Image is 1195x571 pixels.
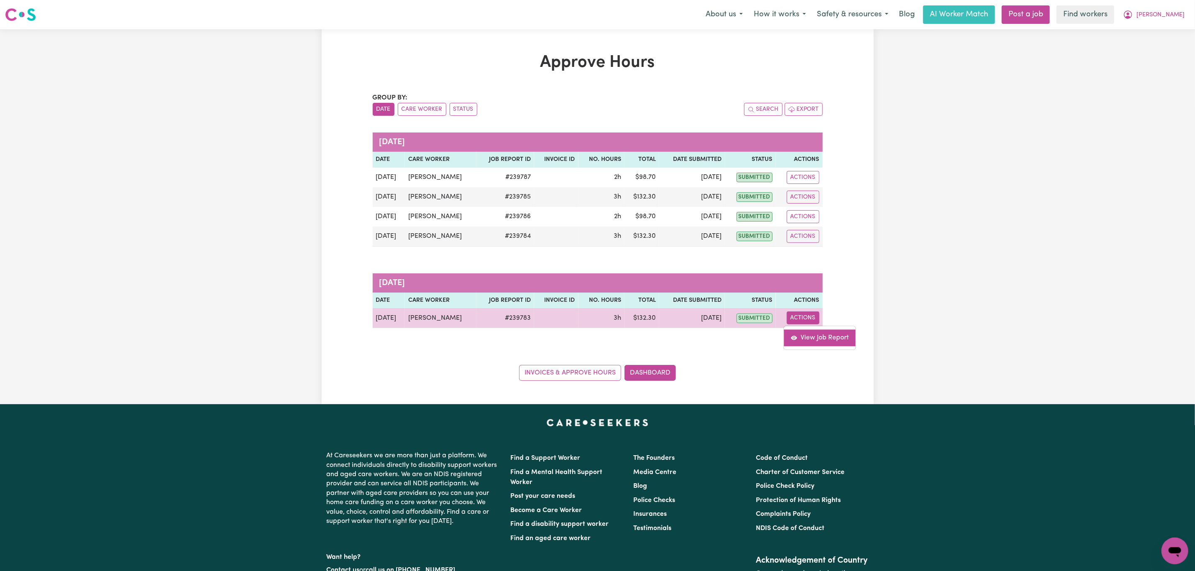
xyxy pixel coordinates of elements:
th: Care worker [405,152,476,168]
td: # 239785 [476,187,534,207]
td: [DATE] [659,207,725,227]
a: Find workers [1057,5,1114,24]
h2: Acknowledgement of Country [756,556,868,566]
a: Police Checks [633,497,675,504]
button: Actions [787,171,819,184]
td: $ 98.70 [624,207,659,227]
span: submitted [737,173,773,182]
td: [DATE] [373,207,405,227]
td: # 239787 [476,168,534,187]
a: Post your care needs [511,493,576,500]
h1: Approve Hours [373,53,823,73]
th: Actions [776,293,823,308]
button: sort invoices by date [373,103,394,116]
a: View job report 239783 [784,330,855,347]
a: Testimonials [633,525,671,532]
td: [DATE] [373,187,405,207]
a: Insurances [633,511,667,517]
th: Date [373,152,405,168]
button: Actions [787,210,819,223]
td: [PERSON_NAME] [405,168,476,187]
caption: [DATE] [373,133,823,152]
td: # 239783 [476,308,534,328]
a: Find a disability support worker [511,521,609,528]
a: Code of Conduct [756,455,808,461]
a: Careseekers home page [547,419,648,426]
span: 2 hours [614,174,621,181]
caption: [DATE] [373,273,823,293]
button: sort invoices by care worker [398,103,446,116]
th: Job Report ID [476,293,534,308]
td: [DATE] [659,187,725,207]
span: Group by: [373,94,408,101]
th: Date [373,293,405,308]
div: Actions [783,326,856,350]
a: Dashboard [624,365,676,381]
a: NDIS Code of Conduct [756,525,824,532]
span: submitted [737,232,773,241]
button: How it works [748,6,811,23]
button: Actions [787,230,819,243]
th: Total [624,293,659,308]
td: [DATE] [373,308,405,328]
a: Complaints Policy [756,511,811,517]
a: Police Check Policy [756,483,814,489]
th: No. Hours [578,152,625,168]
button: Search [744,103,783,116]
td: [DATE] [373,168,405,187]
a: Charter of Customer Service [756,469,844,476]
th: Invoice ID [534,152,578,168]
iframe: Button to launch messaging window, conversation in progress [1162,538,1188,564]
a: The Founders [633,455,675,461]
td: # 239786 [476,207,534,227]
th: No. Hours [578,293,625,308]
a: Protection of Human Rights [756,497,841,504]
td: # 239784 [476,227,534,247]
span: 3 hours [614,194,621,200]
button: Safety & resources [811,6,894,23]
button: Actions [787,191,819,204]
td: $ 132.30 [624,227,659,247]
th: Invoice ID [534,293,578,308]
td: [PERSON_NAME] [405,207,476,227]
td: [PERSON_NAME] [405,308,476,328]
a: Find a Support Worker [511,455,581,461]
a: AI Worker Match [923,5,995,24]
p: Want help? [327,549,501,562]
td: $ 132.30 [624,308,659,328]
span: submitted [737,192,773,202]
span: submitted [737,212,773,222]
th: Status [725,152,775,168]
button: Actions [787,311,819,324]
a: Find an aged care worker [511,535,591,542]
th: Care worker [405,293,476,308]
a: Find a Mental Health Support Worker [511,469,603,486]
th: Date Submitted [659,152,725,168]
span: 2 hours [614,213,621,220]
img: Careseekers logo [5,7,36,22]
td: [DATE] [659,308,725,328]
span: 3 hours [614,233,621,240]
a: Media Centre [633,469,676,476]
button: sort invoices by paid status [450,103,477,116]
td: [PERSON_NAME] [405,227,476,247]
span: [PERSON_NAME] [1136,10,1185,20]
a: Blog [633,483,647,489]
td: [DATE] [659,168,725,187]
th: Job Report ID [476,152,534,168]
p: At Careseekers we are more than just a platform. We connect individuals directly to disability su... [327,448,501,529]
td: [PERSON_NAME] [405,187,476,207]
a: Careseekers logo [5,5,36,24]
th: Status [725,293,775,308]
span: 3 hours [614,315,621,321]
button: About us [700,6,748,23]
a: Post a job [1002,5,1050,24]
button: My Account [1118,6,1190,23]
a: Blog [894,5,920,24]
td: $ 132.30 [624,187,659,207]
th: Date Submitted [659,293,725,308]
td: [DATE] [373,227,405,247]
button: Export [785,103,823,116]
td: [DATE] [659,227,725,247]
a: Become a Care Worker [511,507,582,514]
